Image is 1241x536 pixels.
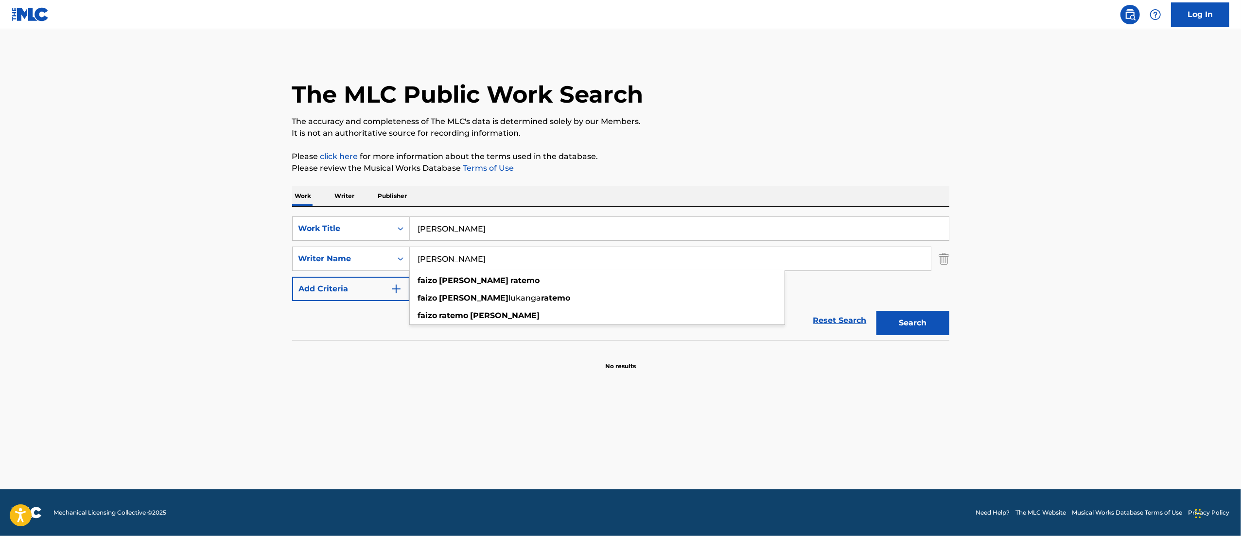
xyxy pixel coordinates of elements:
a: The MLC Website [1015,508,1066,517]
p: No results [605,350,636,371]
img: Delete Criterion [939,247,949,271]
strong: ratemo [439,311,469,320]
div: Work Title [298,223,386,234]
div: Arrastrar [1195,499,1201,528]
p: Please review the Musical Works Database [292,162,949,174]
strong: ratemo [542,293,571,303]
a: Need Help? [976,508,1010,517]
img: logo [12,507,42,518]
a: click here [320,152,358,161]
p: The accuracy and completeness of The MLC's data is determined solely by our Members. [292,116,949,127]
a: Reset Search [808,310,872,331]
form: Search Form [292,216,949,340]
img: search [1124,9,1136,20]
a: Terms of Use [461,163,514,173]
p: It is not an authoritative source for recording information. [292,127,949,139]
strong: ratemo [511,276,540,285]
img: 9d2ae6d4665cec9f34b9.svg [390,283,402,295]
p: Work [292,186,315,206]
h1: The MLC Public Work Search [292,80,644,109]
div: Writer Name [298,253,386,265]
strong: [PERSON_NAME] [439,293,509,303]
img: help [1150,9,1161,20]
span: Mechanical Licensing Collective © 2025 [53,508,166,517]
p: Writer [332,186,358,206]
a: Public Search [1120,5,1140,24]
button: Add Criteria [292,277,410,301]
p: Publisher [375,186,410,206]
a: Log In [1171,2,1229,27]
div: Widget de chat [1192,489,1241,536]
iframe: Chat Widget [1192,489,1241,536]
span: lukanga [509,293,542,303]
strong: faizo [418,311,437,320]
div: Help [1146,5,1165,24]
a: Musical Works Database Terms of Use [1072,508,1182,517]
strong: [PERSON_NAME] [471,311,540,320]
p: Please for more information about the terms used in the database. [292,151,949,162]
button: Search [876,311,949,335]
strong: faizo [418,293,437,303]
a: Privacy Policy [1188,508,1229,517]
strong: faizo [418,276,437,285]
img: MLC Logo [12,7,49,21]
strong: [PERSON_NAME] [439,276,509,285]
